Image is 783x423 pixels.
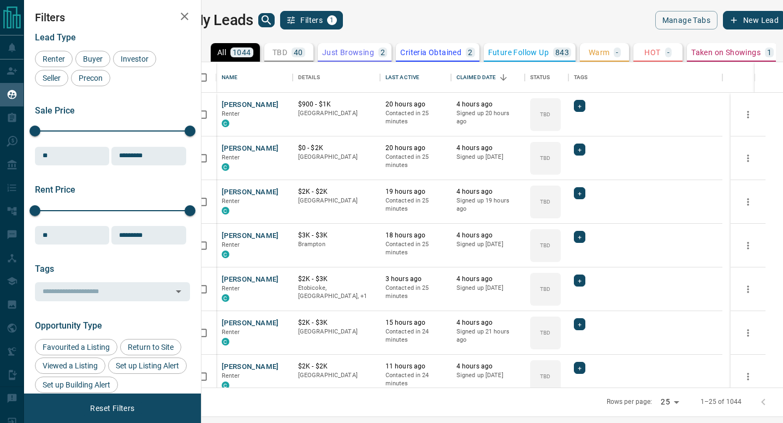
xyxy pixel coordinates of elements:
p: [GEOGRAPHIC_DATA] [298,109,375,118]
button: [PERSON_NAME] [222,275,279,285]
div: Viewed a Listing [35,358,105,374]
p: Contacted in 25 minutes [385,109,446,126]
button: more [740,237,756,254]
p: - [616,49,618,56]
p: 1–25 of 1044 [701,397,742,407]
p: Oakville [298,284,375,301]
p: Signed up 20 hours ago [456,109,519,126]
span: Investor [117,55,152,63]
p: Contacted in 25 minutes [385,284,446,301]
p: 19 hours ago [385,187,446,196]
span: Rent Price [35,184,75,195]
span: Renter [222,372,240,379]
button: [PERSON_NAME] [222,100,279,110]
span: Renter [222,198,240,205]
div: Buyer [75,51,110,67]
p: TBD [540,198,550,206]
div: Last Active [380,62,451,93]
p: 20 hours ago [385,144,446,153]
h2: Filters [35,11,190,24]
div: Return to Site [120,339,181,355]
p: 2 [381,49,385,56]
p: Contacted in 24 minutes [385,327,446,344]
span: + [578,144,582,155]
div: Last Active [385,62,419,93]
span: Seller [39,74,64,82]
div: + [574,100,585,112]
div: + [574,187,585,199]
p: 843 [555,49,569,56]
button: Filters1 [280,11,343,29]
p: 4 hours ago [456,318,519,327]
p: Just Browsing [322,49,374,56]
div: Tags [568,62,722,93]
p: 4 hours ago [456,187,519,196]
button: more [740,106,756,123]
div: condos.ca [222,163,229,171]
p: 4 hours ago [456,100,519,109]
div: Investor [113,51,156,67]
p: 4 hours ago [456,144,519,153]
p: $2K - $2K [298,187,375,196]
span: + [578,231,582,242]
p: TBD [540,241,550,249]
button: [PERSON_NAME] [222,362,279,372]
div: Details [298,62,320,93]
p: TBD [540,285,550,293]
button: search button [258,13,275,27]
span: Renter [222,154,240,161]
span: Set up Building Alert [39,380,114,389]
p: TBD [272,49,287,56]
p: 18 hours ago [385,231,446,240]
span: + [578,319,582,330]
button: Open [171,284,186,299]
span: Buyer [79,55,106,63]
p: Criteria Obtained [400,49,461,56]
p: Brampton [298,240,375,249]
span: 1 [328,16,336,24]
p: Future Follow Up [488,49,549,56]
div: Status [525,62,568,93]
p: Signed up [DATE] [456,371,519,380]
button: [PERSON_NAME] [222,187,279,198]
div: Name [222,62,238,93]
p: Rows per page: [607,397,652,407]
p: [GEOGRAPHIC_DATA] [298,371,375,380]
button: [PERSON_NAME] [222,144,279,154]
p: 40 [294,49,303,56]
p: 1044 [233,49,251,56]
p: 2 [468,49,472,56]
span: Set up Listing Alert [112,361,183,370]
div: Renter [35,51,73,67]
p: Signed up [DATE] [456,240,519,249]
div: + [574,362,585,374]
div: + [574,318,585,330]
p: TBD [540,372,550,380]
div: Set up Building Alert [35,377,118,393]
p: $2K - $3K [298,275,375,284]
div: condos.ca [222,382,229,389]
span: Renter [222,110,240,117]
p: Signed up [DATE] [456,153,519,162]
h1: My Leads [191,11,253,29]
div: Favourited a Listing [35,339,117,355]
p: Signed up 21 hours ago [456,327,519,344]
p: TBD [540,329,550,337]
p: Contacted in 25 minutes [385,240,446,257]
div: condos.ca [222,338,229,345]
div: Name [216,62,293,93]
span: Renter [222,329,240,336]
div: Status [530,62,550,93]
span: Favourited a Listing [39,343,114,351]
span: Renter [222,285,240,292]
p: TBD [540,154,550,162]
button: Sort [496,70,511,85]
div: condos.ca [222,251,229,258]
span: + [578,275,582,286]
p: [GEOGRAPHIC_DATA] [298,196,375,205]
span: Return to Site [124,343,177,351]
p: 15 hours ago [385,318,446,327]
div: Seller [35,70,68,86]
p: 11 hours ago [385,362,446,371]
div: Details [293,62,380,93]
